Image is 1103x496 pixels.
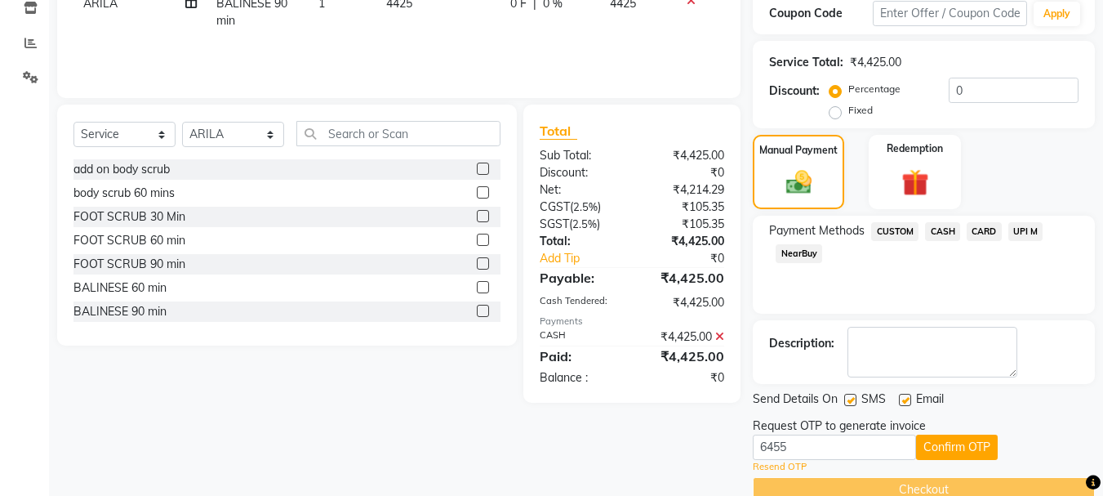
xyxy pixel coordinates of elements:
span: CARD [967,222,1002,241]
div: Service Total: [769,54,843,71]
button: Confirm OTP [916,435,998,460]
label: Percentage [848,82,901,96]
div: Payments [540,315,724,328]
span: CUSTOM [871,222,918,241]
div: Payable: [527,268,632,288]
div: add on body scrub [73,161,170,178]
span: CGST [540,199,570,214]
div: ₹0 [632,164,736,181]
div: Total: [527,233,632,250]
span: 2.5% [572,217,597,230]
div: FOOT SCRUB 30 Min [73,208,185,226]
div: ₹4,425.00 [850,54,901,71]
input: Enter Offer / Coupon Code [873,1,1027,26]
span: Total [540,123,577,140]
label: Manual Payment [759,143,838,158]
div: ₹0 [650,250,737,267]
a: Resend OTP [753,460,807,474]
span: SGST [540,217,569,231]
div: Cash Tendered: [527,294,632,311]
div: ₹4,425.00 [632,346,736,366]
div: Request OTP to generate invoice [753,418,926,435]
span: Email [916,391,944,411]
span: Payment Methods [769,222,865,239]
div: Coupon Code [769,5,872,22]
span: 2.5% [573,200,598,213]
div: ₹4,425.00 [632,268,736,288]
a: Add Tip [527,250,649,267]
div: Net: [527,181,632,199]
div: Sub Total: [527,147,632,164]
button: Apply [1034,2,1080,26]
div: FOOT SCRUB 60 min [73,232,185,249]
div: ₹4,425.00 [632,147,736,164]
div: ₹105.35 [632,199,736,216]
div: CASH [527,328,632,346]
div: ₹4,214.29 [632,181,736,199]
input: Search or Scan [296,121,500,146]
div: ( ) [527,199,632,216]
span: NearBuy [776,244,822,263]
img: _cash.svg [778,168,820,197]
div: ₹4,425.00 [632,233,736,250]
span: CASH [925,222,960,241]
span: UPI M [1008,222,1043,241]
div: Discount: [769,83,820,100]
input: Enter OTP [753,435,916,460]
div: FOOT SCRUB 90 min [73,256,185,273]
div: Paid: [527,346,632,366]
img: _gift.svg [893,166,937,199]
div: ₹0 [632,369,736,387]
div: body scrub 60 mins [73,185,175,202]
div: BALINESE 60 min [73,279,167,297]
div: Balance : [527,369,632,387]
div: Description: [769,335,834,352]
div: ₹4,425.00 [632,294,736,311]
div: ₹105.35 [632,216,736,233]
div: Discount: [527,164,632,181]
div: BALINESE 90 min [73,303,167,320]
span: Send Details On [753,391,838,411]
div: ( ) [527,216,632,233]
span: SMS [861,391,886,411]
label: Fixed [848,103,873,118]
label: Redemption [887,141,943,156]
div: ₹4,425.00 [632,328,736,346]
